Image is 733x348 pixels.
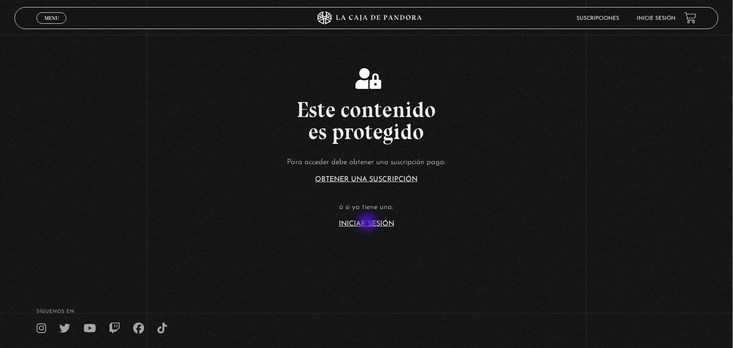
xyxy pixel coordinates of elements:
a: View your shopping cart [685,12,697,24]
h4: SÍguenos en: [36,309,696,314]
a: Iniciar Sesión [339,220,394,227]
a: Suscripciones [577,16,620,21]
span: Cerrar [41,23,62,29]
a: Obtener una suscripción [316,176,418,183]
a: Inicie sesión [637,16,676,21]
span: Menu [44,15,59,21]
